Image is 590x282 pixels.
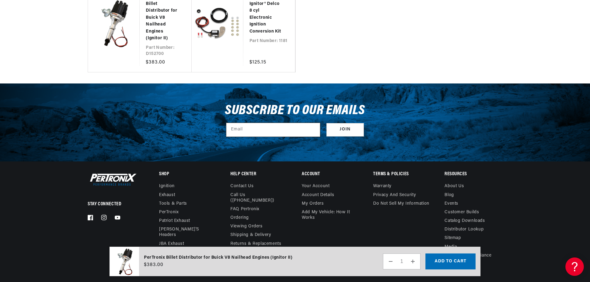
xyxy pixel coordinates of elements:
a: Contact us [230,183,253,191]
a: Call Us ([PHONE_NUMBER]) [230,191,283,205]
a: Exhaust [159,191,175,199]
a: Privacy and Security [373,191,416,199]
img: PerTronix Billet Distributor for Buick V8 Nailhead Engines (Ignitor II) [110,247,139,276]
a: About Us [444,183,464,191]
a: FAQ Pertronix [230,205,259,214]
a: Viewing Orders [230,222,262,231]
a: Blog [444,191,454,199]
a: PerTronix [159,208,178,217]
h3: Subscribe to our emails [225,105,365,117]
a: Media [444,243,457,251]
button: Add to cart [425,253,476,269]
a: Your account [302,183,329,191]
img: Pertronix [88,172,137,187]
a: Events [444,199,458,208]
a: Do not sell my information [373,199,429,208]
a: Customer Builds [444,208,479,217]
a: Distributor Lookup [444,225,484,234]
p: Stay Connected [88,201,139,207]
div: PerTronix Billet Distributor for Buick V8 Nailhead Engines (Ignitor II) [144,254,293,261]
a: [PERSON_NAME]'s Headers [159,225,212,239]
a: Warranty [373,183,392,191]
a: JBA Exhaust [159,240,184,248]
a: Ignition [159,183,175,191]
input: Email [226,123,320,137]
a: Shipping & Delivery [230,231,271,239]
a: Returns & Replacements [230,240,281,248]
a: Patriot Exhaust [159,217,190,225]
a: My orders [302,199,324,208]
a: Sitemap [444,234,461,242]
a: Catalog Downloads [444,217,485,225]
a: Tools & Parts [159,199,187,208]
a: Add My Vehicle: How It Works [302,208,359,222]
a: Ordering [230,214,249,222]
button: Subscribe [326,123,364,137]
span: $383.00 [144,261,163,268]
a: Account details [302,191,334,199]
